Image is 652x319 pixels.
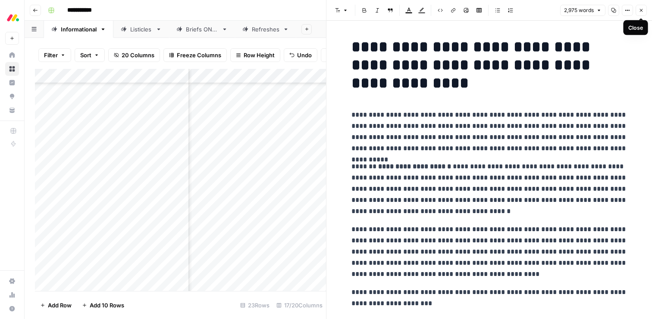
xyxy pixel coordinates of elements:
div: Refreshes [252,25,279,34]
button: Add Row [35,298,77,312]
a: Briefs ONLY [169,21,235,38]
span: Row Height [244,51,275,59]
button: Undo [284,48,317,62]
button: Add 10 Rows [77,298,129,312]
button: 20 Columns [108,48,160,62]
img: Monday.com Logo [5,10,21,25]
span: Add 10 Rows [90,301,124,310]
a: Refreshes [235,21,296,38]
button: Workspace: Monday.com [5,7,19,28]
button: Help + Support [5,302,19,316]
button: 2,975 words [560,5,605,16]
a: Home [5,48,19,62]
div: 17/20 Columns [273,298,326,312]
div: Close [628,23,643,31]
div: Listicles [130,25,152,34]
a: Usage [5,288,19,302]
div: Briefs ONLY [186,25,218,34]
button: Sort [75,48,105,62]
span: Freeze Columns [177,51,221,59]
span: Undo [297,51,312,59]
button: Row Height [230,48,280,62]
div: 23 Rows [237,298,273,312]
div: Informational [61,25,97,34]
a: Informational [44,21,113,38]
a: Your Data [5,103,19,117]
span: Sort [80,51,91,59]
span: 20 Columns [122,51,154,59]
span: 2,975 words [564,6,594,14]
span: Filter [44,51,58,59]
a: Insights [5,76,19,90]
button: Freeze Columns [163,48,227,62]
span: Add Row [48,301,72,310]
a: Listicles [113,21,169,38]
a: Opportunities [5,90,19,103]
a: Settings [5,274,19,288]
button: Filter [38,48,71,62]
a: Browse [5,62,19,76]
